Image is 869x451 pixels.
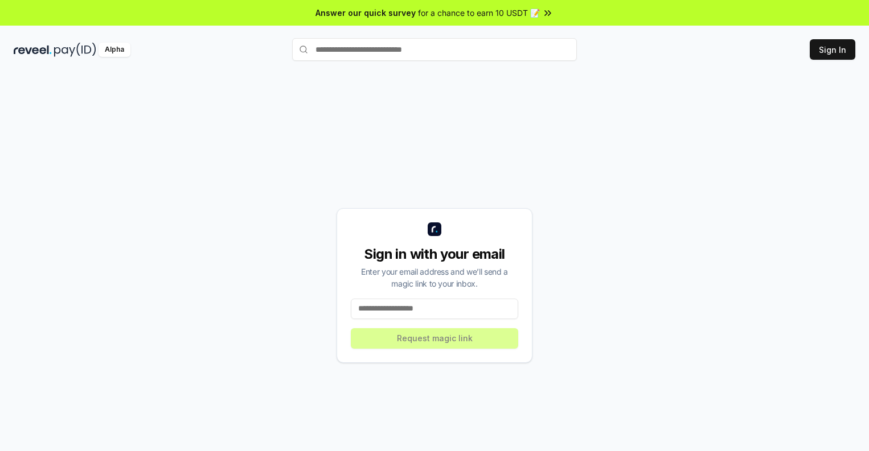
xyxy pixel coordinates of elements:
[428,222,441,236] img: logo_small
[810,39,855,60] button: Sign In
[351,245,518,263] div: Sign in with your email
[351,266,518,289] div: Enter your email address and we’ll send a magic link to your inbox.
[418,7,540,19] span: for a chance to earn 10 USDT 📝
[99,43,130,57] div: Alpha
[315,7,416,19] span: Answer our quick survey
[14,43,52,57] img: reveel_dark
[54,43,96,57] img: pay_id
